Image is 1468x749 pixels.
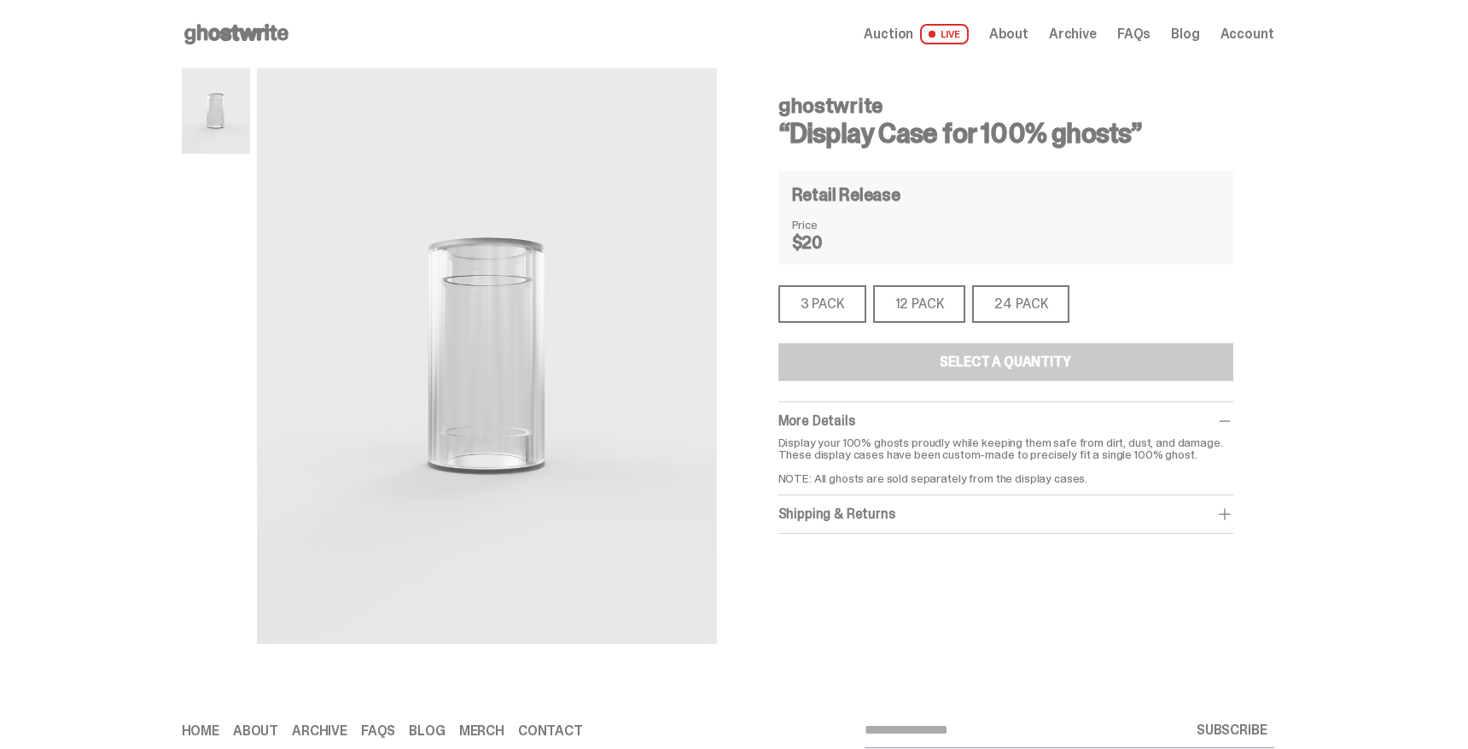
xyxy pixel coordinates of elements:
[873,285,966,323] div: 12 PACK
[1117,27,1151,41] a: FAQs
[778,436,1233,484] p: Display your 100% ghosts proudly while keeping them safe from dirt, dust, and damage. These displ...
[292,724,347,738] a: Archive
[792,219,877,231] dt: Price
[182,724,219,738] a: Home
[182,68,250,154] img: display%20case%201.png
[864,27,913,41] span: Auction
[778,506,1233,523] div: Shipping & Returns
[792,234,877,251] dd: $20
[778,285,866,323] div: 3 PACK
[940,355,1070,369] div: Select a Quantity
[409,724,445,738] a: Blog
[518,724,583,738] a: Contact
[1049,27,1097,41] a: Archive
[1171,27,1199,41] a: Blog
[778,96,1233,116] h4: ghostwrite
[864,24,968,44] a: Auction LIVE
[792,186,900,203] h4: Retail Release
[257,68,717,644] img: display%20case%201.png
[1190,713,1274,747] button: SUBSCRIBE
[989,27,1028,41] a: About
[1220,27,1274,41] a: Account
[778,120,1233,147] h3: “Display Case for 100% ghosts”
[778,412,855,430] span: More Details
[459,724,504,738] a: Merch
[972,285,1069,323] div: 24 PACK
[920,24,969,44] span: LIVE
[778,343,1233,381] button: Select a Quantity
[233,724,278,738] a: About
[361,724,395,738] a: FAQs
